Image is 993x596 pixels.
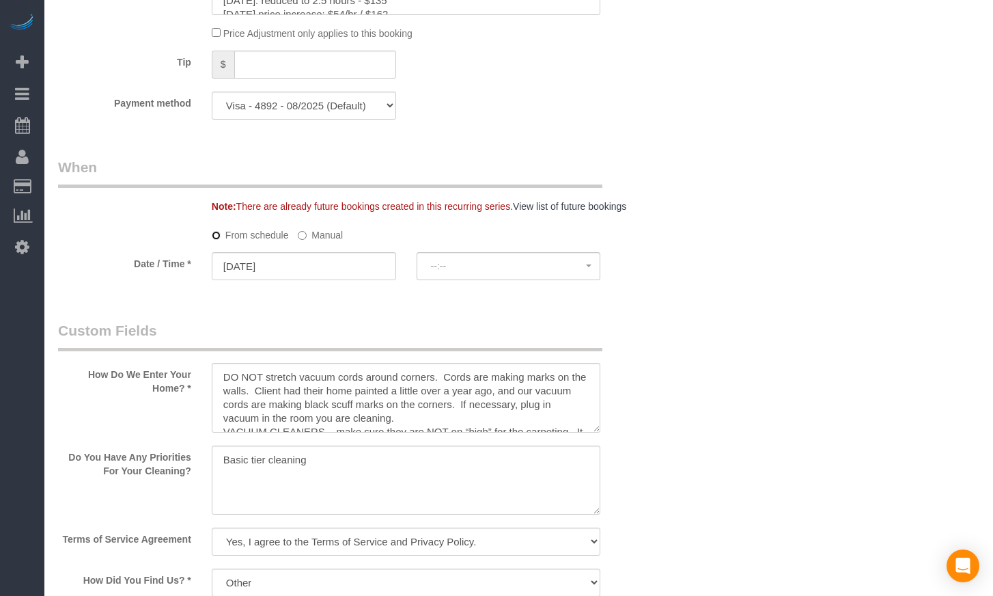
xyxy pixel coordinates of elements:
input: MM/DD/YYYY [212,252,396,280]
label: Date / Time * [48,252,201,271]
div: Open Intercom Messenger [947,550,979,582]
legend: When [58,157,602,188]
label: How Do We Enter Your Home? * [48,363,201,395]
div: There are already future bookings created in this recurring series. [201,200,662,213]
label: Manual [298,223,343,242]
span: $ [212,51,234,79]
a: View list of future bookings [513,201,626,212]
span: --:-- [431,260,587,271]
strong: Note: [212,201,236,212]
label: From schedule [212,223,289,242]
input: From schedule [212,231,221,240]
label: How Did You Find Us? * [48,569,201,587]
label: Tip [48,51,201,69]
label: Do You Have Any Priorities For Your Cleaning? [48,446,201,478]
span: Price Adjustment only applies to this booking [223,28,412,39]
legend: Custom Fields [58,321,602,351]
button: --:-- [417,252,601,280]
input: Manual [298,231,307,240]
img: Automaid Logo [8,14,36,33]
label: Terms of Service Agreement [48,528,201,546]
label: Payment method [48,92,201,110]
